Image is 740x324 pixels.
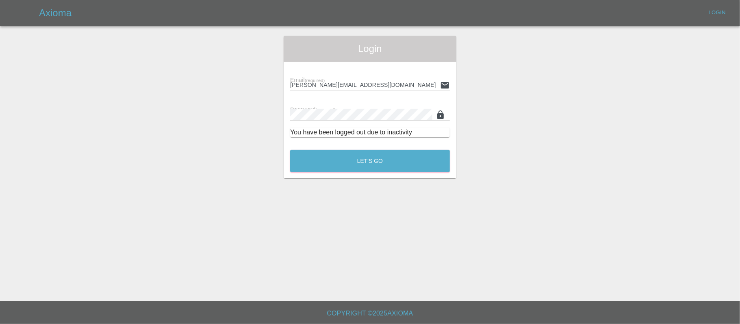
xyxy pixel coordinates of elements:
small: (required) [316,108,336,112]
a: Login [704,6,730,19]
span: Password [290,106,336,113]
h5: Axioma [39,6,72,19]
div: You have been logged out due to inactivity [290,127,450,137]
small: (required) [305,78,325,83]
button: Let's Go [290,150,450,172]
span: Email [290,77,325,83]
span: Login [290,42,450,55]
h6: Copyright © 2025 Axioma [7,308,733,319]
